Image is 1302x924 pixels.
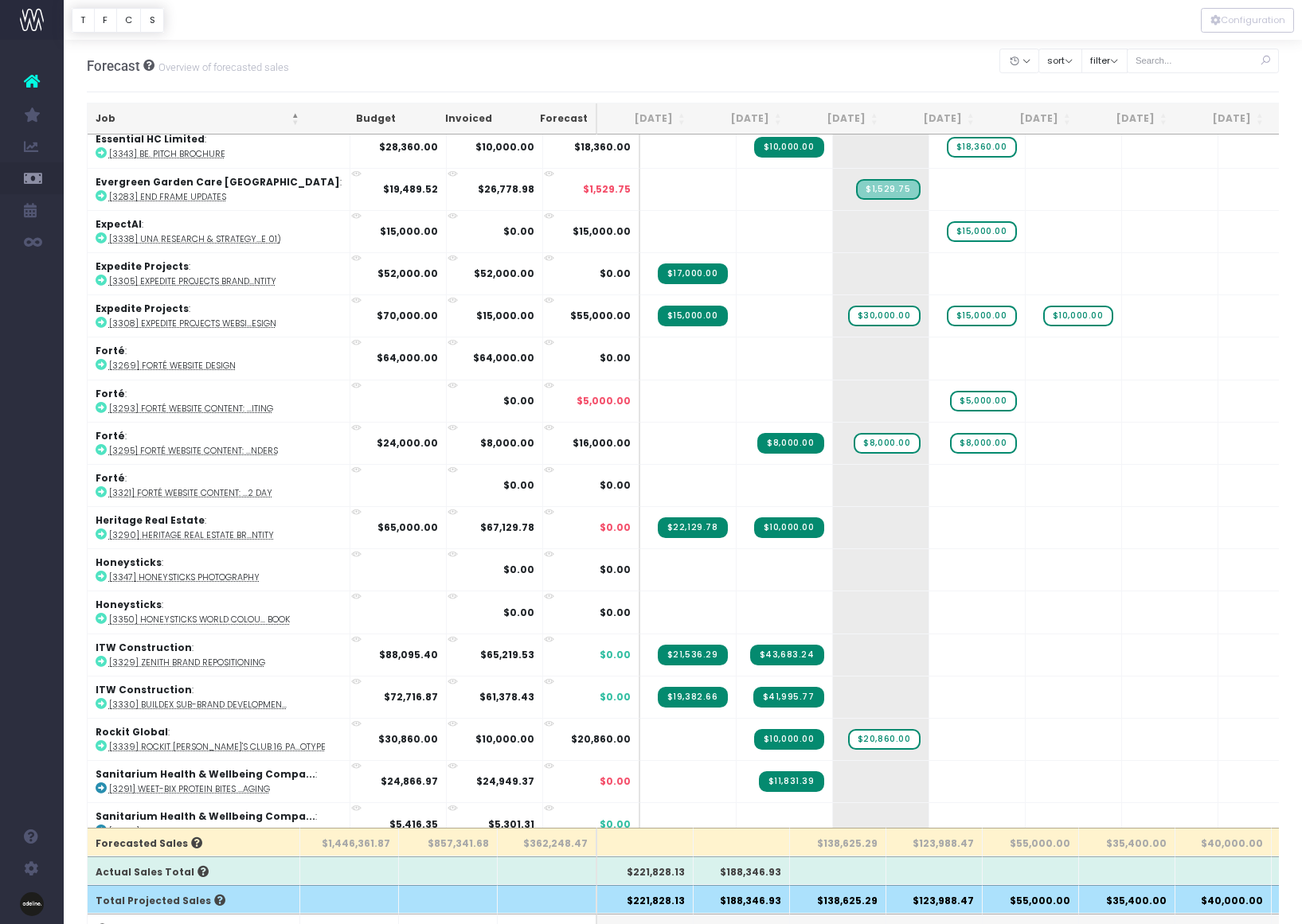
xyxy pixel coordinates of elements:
th: $138,625.29 [790,828,886,856]
strong: $15,000.00 [476,309,534,322]
strong: $0.00 [503,563,534,576]
strong: $67,129.78 [480,520,534,534]
span: $1,529.75 [583,182,631,197]
span: $18,360.00 [574,140,631,154]
th: $123,988.47 [886,828,983,856]
th: $221,828.13 [597,885,694,914]
td: : [88,168,350,210]
strong: $64,000.00 [473,351,534,365]
abbr: [3300] UP&GO Protein Banana 250mL and 12x250mL Packaging [109,825,290,837]
th: Oct 25: activate to sort column ascending [983,103,1079,135]
strong: $8,000.00 [480,436,534,450]
th: $35,400.00 [1079,885,1175,914]
th: $188,346.93 [694,885,790,914]
button: C [116,8,142,33]
th: Jul 25: activate to sort column ascending [694,103,790,135]
th: $55,000.00 [983,885,1079,914]
th: Nov 25: activate to sort column ascending [1079,103,1175,135]
strong: $70,000.00 [377,309,438,322]
strong: $0.00 [503,478,534,492]
input: Search... [1127,49,1280,73]
th: Sep 25: activate to sort column ascending [886,103,983,135]
th: Dec 25: activate to sort column ascending [1175,103,1272,135]
th: $40,000.00 [1175,885,1272,914]
span: Streamtime Invoice: 3849 – [3330] Buildex Sub-Brand Development [658,687,728,708]
strong: Essential HC Limited [96,132,205,146]
span: $0.00 [600,563,631,577]
strong: Forté [96,429,125,443]
span: Streamtime Invoice: 3853 – [3305] Expedite Projects Brand Identity [658,263,728,284]
abbr: [3329] Zenith Brand Repositioning [109,657,265,669]
td: : [88,676,350,718]
strong: $0.00 [503,224,534,238]
th: Invoiced [404,103,500,135]
td: : [88,125,350,167]
span: wayahead Sales Forecast Item [1043,306,1113,326]
span: $0.00 [600,690,631,704]
button: F [94,8,117,33]
td: : [88,464,350,506]
strong: $0.00 [503,394,534,407]
strong: $24,000.00 [377,436,438,450]
span: Forecasted Sales [96,836,202,851]
strong: ExpectAI [96,217,142,231]
strong: Forté [96,387,125,400]
small: Overview of forecasted sales [154,58,289,74]
span: wayahead Sales Forecast Item [848,729,921,750]
th: $123,988.47 [886,885,983,914]
td: : [88,760,350,802]
span: $0.00 [600,267,631,281]
span: Streamtime Invoice: 3859 – [3339] Rockit Sam's Club 16 Pack Prototype [754,729,824,750]
abbr: [3308] Expedite Projects Website Design [109,318,276,329]
span: Streamtime Invoice: 3864 – [3329] Zenith Brand Repositioning [750,645,824,665]
strong: Sanitarium Health & Wellbeing Compa... [96,767,315,781]
abbr: [3343] Be. Pitch Brochure [109,148,225,160]
th: Forecast [500,103,597,135]
strong: $24,949.37 [476,774,534,788]
strong: $64,000.00 [377,351,438,365]
td: : [88,634,350,676]
abbr: [3305] Expedite Projects Brand Identity [109,275,276,287]
strong: $30,860.00 [378,732,438,746]
td: : [88,422,350,464]
abbr: [3283] End Frame Updates [109,191,226,203]
abbr: [3338] Una Research & Strategy (Phase 01) [109,233,281,245]
strong: $10,000.00 [475,732,534,746]
strong: $61,378.43 [479,690,534,704]
abbr: [3350] Honeysticks World Colouring Book [109,614,290,626]
td: : [88,591,350,633]
button: S [140,8,164,33]
strong: Rockit Global [96,725,168,739]
span: wayahead Sales Forecast Item [947,137,1017,158]
th: $35,400.00 [1079,828,1175,856]
strong: $72,716.87 [384,690,438,704]
th: $1,446,361.87 [300,828,399,856]
span: Forecast [87,58,140,74]
th: Total Projected Sales [88,885,300,914]
abbr: [3291] Weet-Bix Protein Bites Packaging [109,783,270,795]
button: T [72,8,95,33]
td: : [88,802,350,844]
td: : [88,337,350,379]
strong: ITW Construction [96,641,192,654]
th: Jun 25: activate to sort column ascending [597,103,694,135]
span: Streamtime Invoice: 3860 – [3290] Heritage Real Estate Brand Identity [754,517,824,538]
span: wayahead Sales Forecast Item [947,221,1017,242]
span: wayahead Sales Forecast Item [848,306,921,326]
strong: $88,095.40 [379,648,438,661]
strong: Forté [96,471,125,485]
strong: $15,000.00 [380,224,438,238]
abbr: [3347] Honeysticks Photography [109,571,260,583]
span: $0.00 [600,606,631,620]
strong: $52,000.00 [377,267,438,280]
strong: $26,778.98 [478,182,534,196]
abbr: [3295] Forté Website Content: Emotive Product Renders [109,445,278,457]
strong: $65,219.53 [480,648,534,661]
span: Streamtime Invoice: 3861 – [3295] Forté Website Content: Emotive Product Renders [757,433,823,454]
th: Actual Sales Total [88,856,300,885]
strong: $65,000.00 [377,520,438,534]
span: wayahead Sales Forecast Item [854,433,920,454]
strong: ITW Construction [96,683,192,696]
span: $0.00 [600,478,631,493]
span: $0.00 [600,351,631,365]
